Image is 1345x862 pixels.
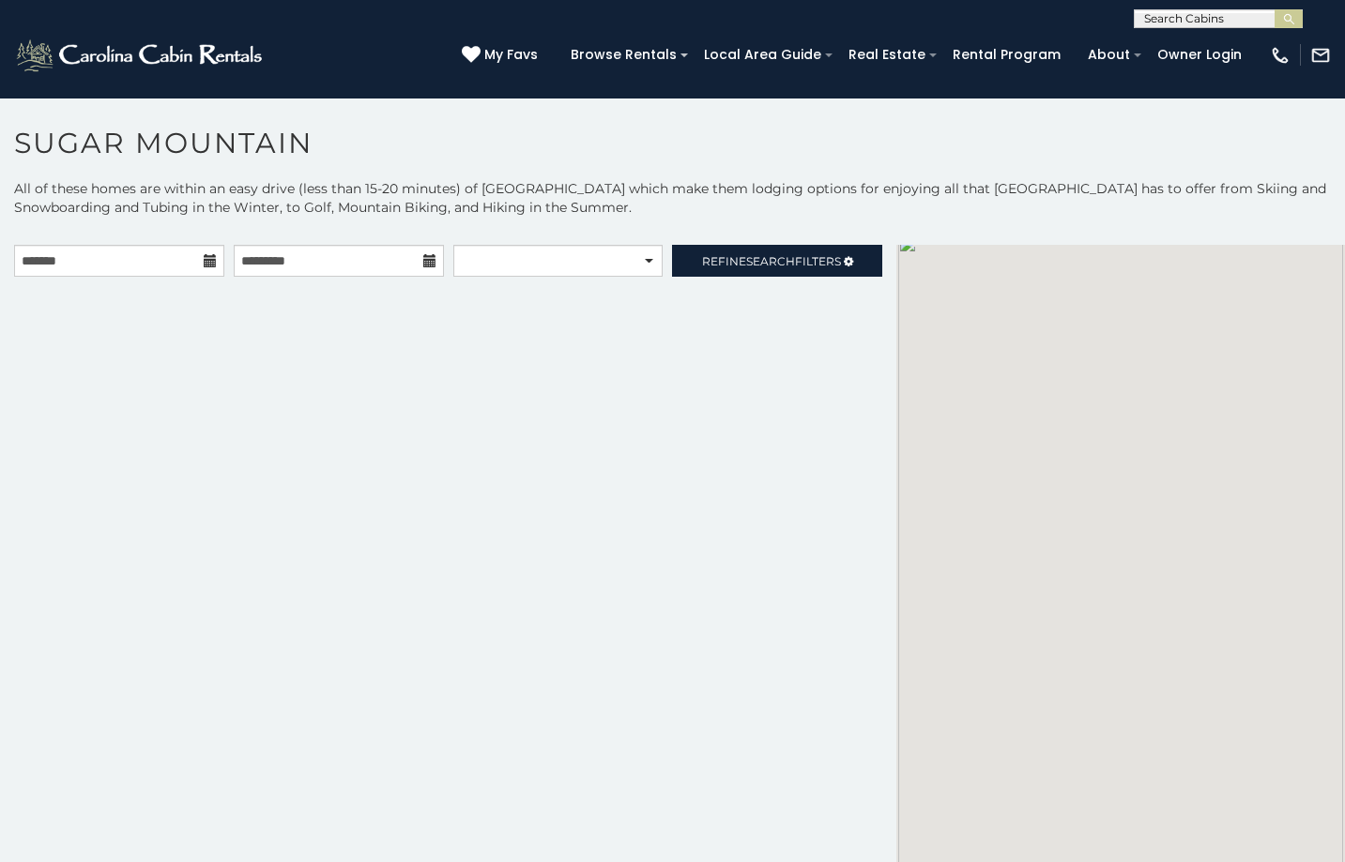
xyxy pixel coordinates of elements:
[1270,45,1291,66] img: phone-regular-white.png
[943,40,1070,69] a: Rental Program
[839,40,935,69] a: Real Estate
[1148,40,1251,69] a: Owner Login
[695,40,831,69] a: Local Area Guide
[746,254,795,268] span: Search
[1078,40,1139,69] a: About
[702,254,841,268] span: Refine Filters
[484,45,538,65] span: My Favs
[1310,45,1331,66] img: mail-regular-white.png
[672,245,882,277] a: RefineSearchFilters
[14,37,267,74] img: White-1-2.png
[561,40,686,69] a: Browse Rentals
[462,45,543,66] a: My Favs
